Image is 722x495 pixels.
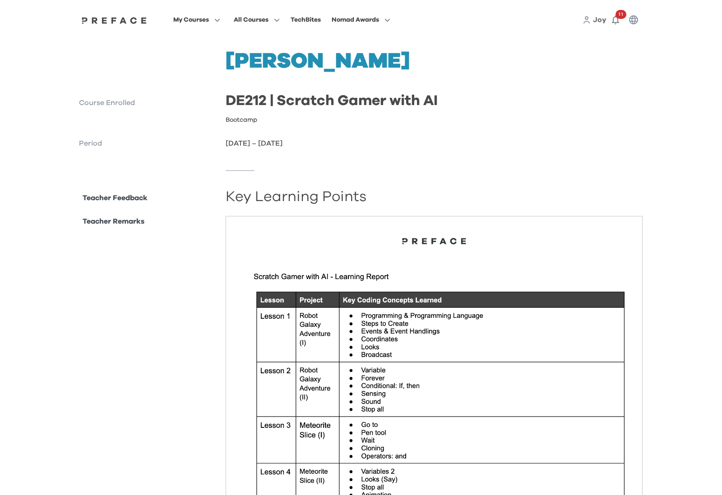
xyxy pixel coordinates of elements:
img: Preface Logo [79,17,149,24]
p: Teacher Remarks [83,216,144,227]
a: Joy [593,14,606,25]
div: TechBites [291,14,321,25]
span: Nomad Awards [332,14,379,25]
span: My Courses [173,14,209,25]
h1: [PERSON_NAME] [226,50,643,72]
h2: DE212 | Scratch Gamer with AI [226,94,643,108]
p: Period [79,138,218,149]
span: Joy [593,16,606,23]
button: All Courses [231,14,282,26]
p: Course Enrolled [79,97,218,108]
button: Nomad Awards [329,14,393,26]
a: Preface Logo [79,16,149,23]
span: 11 [616,10,626,19]
p: Bootcamp [226,115,257,124]
h2: Key Learning Points [226,192,643,202]
p: Teacher Feedback [83,192,148,203]
button: My Courses [171,14,223,26]
button: 11 [606,11,625,29]
p: [DATE] – [DATE] [226,138,643,149]
span: All Courses [234,14,268,25]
